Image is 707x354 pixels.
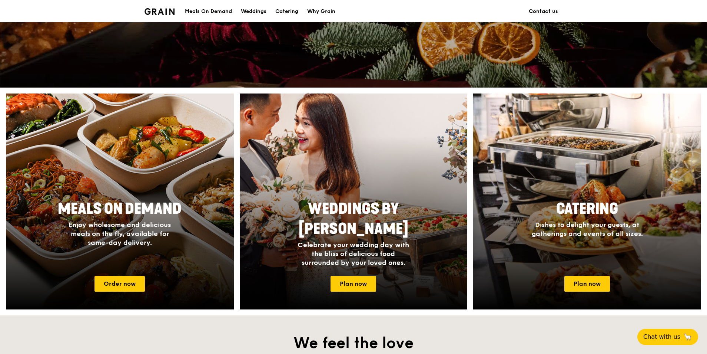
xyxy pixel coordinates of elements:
[236,0,271,23] a: Weddings
[240,94,468,309] img: weddings-card.4f3003b8.jpg
[331,276,376,292] a: Plan now
[275,0,298,23] div: Catering
[69,221,171,247] span: Enjoy wholesome and delicious meals on the fly, available for same-day delivery.
[298,241,409,267] span: Celebrate your wedding day with the bliss of delicious food surrounded by your loved ones.
[556,200,618,218] span: Catering
[524,0,562,23] a: Contact us
[643,332,680,341] span: Chat with us
[271,0,303,23] a: Catering
[94,276,145,292] a: Order now
[241,0,266,23] div: Weddings
[532,221,643,238] span: Dishes to delight your guests, at gatherings and events of all sizes.
[683,332,692,341] span: 🦙
[6,94,234,309] a: Meals On DemandEnjoy wholesome and delicious meals on the fly, available for same-day delivery.Or...
[637,329,698,345] button: Chat with us🦙
[145,8,175,15] img: Grain
[6,94,234,309] img: meals-on-demand-card.d2b6f6db.png
[58,200,182,218] span: Meals On Demand
[240,94,468,309] a: Weddings by [PERSON_NAME]Celebrate your wedding day with the bliss of delicious food surrounded b...
[303,0,340,23] a: Why Grain
[307,0,335,23] div: Why Grain
[473,94,701,309] img: catering-card.e1cfaf3e.jpg
[564,276,610,292] a: Plan now
[473,94,701,309] a: CateringDishes to delight your guests, at gatherings and events of all sizes.Plan now
[299,200,408,238] span: Weddings by [PERSON_NAME]
[185,0,232,23] div: Meals On Demand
